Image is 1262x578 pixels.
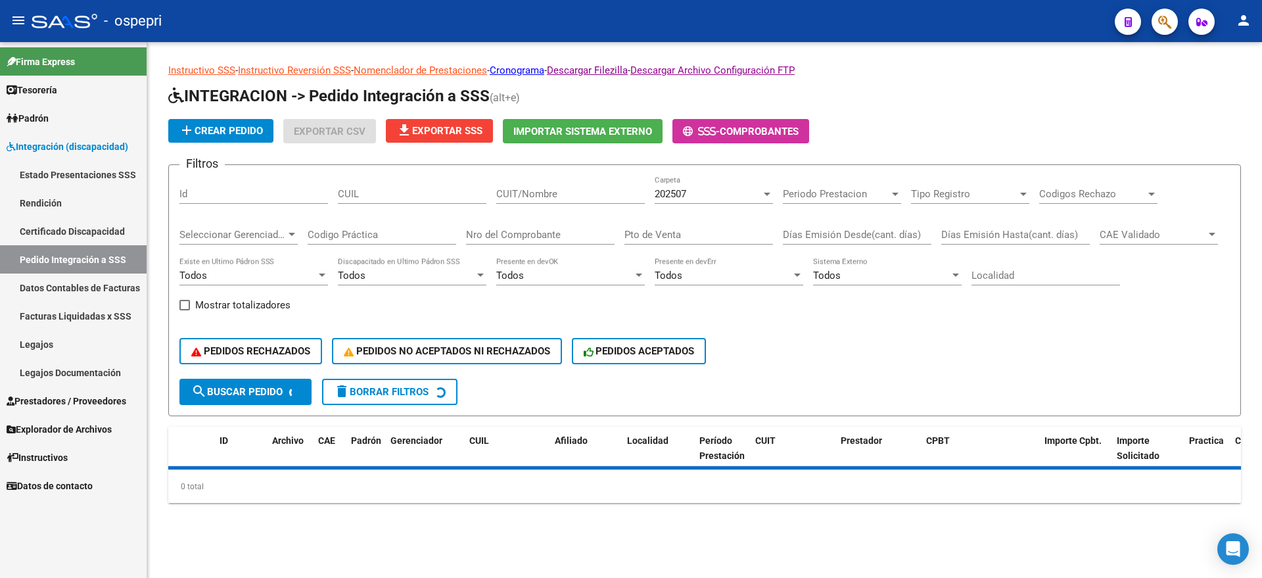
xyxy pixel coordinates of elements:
a: Nomenclador de Prestaciones [354,64,487,76]
h3: Filtros [179,155,225,173]
span: Firma Express [7,55,75,69]
button: PEDIDOS NO ACEPTADOS NI RECHAZADOS [332,338,562,364]
datatable-header-cell: Importe Solicitado [1111,427,1184,485]
a: Descargar Archivo Configuración FTP [630,64,795,76]
span: INTEGRACION -> Pedido Integración a SSS [168,87,490,105]
div: Open Intercom Messenger [1217,533,1249,565]
datatable-header-cell: Practica [1184,427,1230,485]
span: (alt+e) [490,91,520,104]
mat-icon: person [1236,12,1251,28]
span: CAE Validado [1100,229,1206,241]
span: Importe Solicitado [1117,435,1159,461]
div: 0 total [168,470,1241,503]
span: Exportar SSS [396,125,482,137]
datatable-header-cell: Gerenciador [385,427,464,485]
mat-icon: file_download [396,122,412,138]
span: Codigos Rechazo [1039,188,1146,200]
span: CUIL [469,435,489,446]
span: Todos [813,270,841,281]
datatable-header-cell: Importe Cpbt. [1039,427,1111,485]
a: Cronograma [490,64,544,76]
span: Prestador [841,435,882,446]
datatable-header-cell: CPBT [921,427,1039,485]
span: Integración (discapacidad) [7,139,128,154]
span: Seleccionar Gerenciador [179,229,286,241]
p: - - - - - [168,63,1241,78]
datatable-header-cell: ID [214,427,267,485]
span: Comprobantes [720,126,799,137]
span: Todos [496,270,524,281]
span: Instructivos [7,450,68,465]
datatable-header-cell: Localidad [622,427,694,485]
mat-icon: delete [334,383,350,399]
span: Tipo Registro [911,188,1017,200]
datatable-header-cell: Afiliado [549,427,622,485]
span: Prestadores / Proveedores [7,394,126,408]
button: PEDIDOS ACEPTADOS [572,338,707,364]
mat-icon: add [179,122,195,138]
datatable-header-cell: CUIL [464,427,549,485]
span: PEDIDOS ACEPTADOS [584,345,695,357]
span: Buscar Pedido [191,386,283,398]
span: Período Prestación [699,435,745,461]
button: -Comprobantes [672,119,809,143]
datatable-header-cell: CAE [313,427,346,485]
span: Periodo Prestacion [783,188,889,200]
span: Padrón [7,111,49,126]
button: Importar Sistema Externo [503,119,663,143]
mat-icon: menu [11,12,26,28]
span: CAE [318,435,335,446]
a: Instructivo SSS [168,64,235,76]
span: CUIT [755,435,776,446]
datatable-header-cell: Padrón [346,427,385,485]
datatable-header-cell: Archivo [267,427,313,485]
button: Exportar CSV [283,119,376,143]
button: PEDIDOS RECHAZADOS [179,338,322,364]
button: Buscar Pedido [179,379,312,405]
span: Padrón [351,435,381,446]
span: Todos [179,270,207,281]
span: Todos [338,270,365,281]
span: Mostrar totalizadores [195,297,291,313]
span: Importe Cpbt. [1044,435,1102,446]
span: PEDIDOS RECHAZADOS [191,345,310,357]
button: Borrar Filtros [322,379,457,405]
span: Borrar Filtros [334,386,429,398]
span: Crear Pedido [179,125,263,137]
a: Descargar Filezilla [547,64,628,76]
span: Importar Sistema Externo [513,126,652,137]
span: Exportar CSV [294,126,365,137]
span: Todos [655,270,682,281]
mat-icon: search [191,383,207,399]
span: Explorador de Archivos [7,422,112,437]
span: Archivo [272,435,304,446]
span: 202507 [655,188,686,200]
span: Localidad [627,435,668,446]
a: Instructivo Reversión SSS [238,64,351,76]
span: Afiliado [555,435,588,446]
datatable-header-cell: Prestador [835,427,921,485]
span: Gerenciador [390,435,442,446]
datatable-header-cell: CUIT [750,427,835,485]
span: Datos de contacto [7,479,93,493]
span: ID [220,435,228,446]
datatable-header-cell: Período Prestación [694,427,750,485]
span: - [683,126,720,137]
span: Tesorería [7,83,57,97]
span: Practica [1189,435,1224,446]
span: CPBT [926,435,950,446]
button: Crear Pedido [168,119,273,143]
span: PEDIDOS NO ACEPTADOS NI RECHAZADOS [344,345,550,357]
span: - ospepri [104,7,162,36]
button: Exportar SSS [386,119,493,143]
